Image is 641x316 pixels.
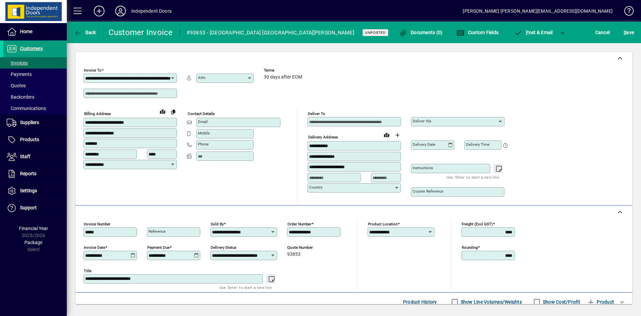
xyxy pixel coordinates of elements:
span: Product History [403,297,437,307]
a: Staff [3,148,67,165]
a: Suppliers [3,114,67,131]
span: P [526,30,529,35]
span: 30 days after EOM [264,75,302,80]
span: Invoices [7,60,28,66]
span: Custom Fields [456,30,498,35]
span: Quote number [287,245,327,250]
label: Show Line Volumes/Weights [459,299,522,305]
a: Settings [3,183,67,199]
mat-label: Reference [149,229,166,234]
mat-label: Attn [198,75,205,80]
span: Customers [20,46,43,51]
a: Backorders [3,91,67,103]
span: Cancel [595,27,610,38]
button: Choose address [392,130,403,140]
mat-label: Instructions [413,166,433,170]
mat-label: Title [84,269,91,273]
button: Documents (0) [398,26,444,38]
a: Invoices [3,57,67,69]
a: Home [3,23,67,40]
mat-hint: Use 'Enter' to start a new line [447,173,499,181]
button: Cancel [594,26,612,38]
mat-label: Mobile [198,131,210,135]
mat-label: Courier Reference [413,189,443,194]
span: ave [624,27,634,38]
mat-label: Payment due [147,245,170,250]
app-page-header-button: Back [67,26,103,38]
span: Financial Year [19,226,48,231]
span: Communications [7,106,46,111]
span: Home [20,29,32,34]
a: Products [3,131,67,148]
a: Support [3,200,67,216]
span: Products [20,137,39,142]
mat-label: Rounding [462,245,478,250]
mat-label: Freight (excl GST) [462,222,493,226]
button: Custom Fields [455,26,500,38]
span: Suppliers [20,120,39,125]
button: Copy to Delivery address [168,106,179,117]
div: #93853 - [GEOGRAPHIC_DATA] [GEOGRAPHIC_DATA][PERSON_NAME] [187,27,354,38]
mat-label: Order number [287,222,311,226]
span: ost & Email [514,30,553,35]
a: Payments [3,69,67,80]
span: Terms [264,68,304,73]
mat-label: Delivery status [211,245,236,250]
span: Support [20,205,37,210]
button: Back [72,26,98,38]
span: Settings [20,188,37,193]
mat-label: Delivery date [413,142,435,147]
button: Post & Email [511,26,556,38]
mat-label: Sold by [211,222,224,226]
span: 93853 [287,252,300,257]
span: Quotes [7,83,26,88]
mat-label: Email [198,119,208,124]
button: Product History [400,296,440,308]
mat-label: Invoice date [84,245,105,250]
a: Communications [3,103,67,114]
a: Knowledge Base [619,1,633,23]
a: View on map [157,106,168,117]
span: Package [24,240,42,245]
span: Documents (0) [399,30,443,35]
span: Staff [20,154,30,159]
span: S [624,30,626,35]
a: Reports [3,166,67,182]
button: Profile [110,5,131,17]
label: Show Cost/Profit [542,299,580,305]
mat-label: Deliver via [413,119,431,123]
button: Product [584,296,617,308]
span: Unposted [365,30,386,35]
span: Payments [7,72,32,77]
span: Reports [20,171,36,176]
mat-label: Invoice number [84,222,111,226]
div: Customer Invoice [109,27,173,38]
mat-label: Product location [368,222,398,226]
mat-label: Phone [198,142,209,146]
mat-label: Delivery time [466,142,489,147]
div: [PERSON_NAME] [PERSON_NAME][EMAIL_ADDRESS][DOMAIN_NAME] [463,6,613,16]
span: Product [587,297,614,307]
button: Save [622,26,636,38]
a: View on map [381,129,392,140]
mat-label: Country [309,185,323,190]
a: Quotes [3,80,67,91]
mat-hint: Use 'Enter' to start a new line [219,284,272,291]
span: Backorders [7,94,34,100]
mat-label: Deliver To [308,111,325,116]
mat-label: Invoice To [84,68,101,73]
div: Independent Doors [131,6,172,16]
button: Add [88,5,110,17]
span: Back [74,30,96,35]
